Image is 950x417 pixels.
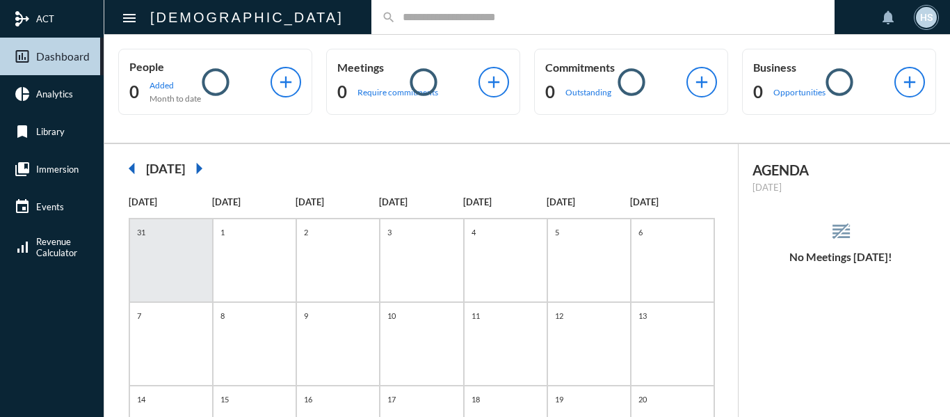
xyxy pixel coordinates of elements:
p: 18 [468,393,483,405]
p: 17 [384,393,399,405]
p: 16 [300,393,316,405]
p: [DATE] [630,196,714,207]
span: Events [36,201,64,212]
p: 8 [217,310,228,322]
p: 14 [134,393,149,405]
mat-icon: bookmark [14,123,31,140]
h5: No Meetings [DATE]! [739,251,943,263]
p: 19 [552,393,567,405]
span: Dashboard [36,50,90,63]
p: [DATE] [463,196,547,207]
p: [DATE] [752,182,929,193]
mat-icon: signal_cellular_alt [14,239,31,255]
p: 4 [468,226,479,238]
p: 9 [300,310,312,322]
p: 31 [134,226,149,238]
mat-icon: notifications [880,9,896,26]
mat-icon: Side nav toggle icon [121,10,138,26]
span: Analytics [36,88,73,100]
p: 11 [468,310,483,322]
span: Immersion [36,164,79,175]
p: 10 [384,310,399,322]
button: Toggle sidenav [115,3,143,31]
p: [DATE] [212,196,296,207]
p: 1 [217,226,228,238]
span: Revenue Calculator [36,236,77,258]
mat-icon: arrow_right [185,155,213,182]
div: HS [916,7,937,28]
mat-icon: search [382,10,396,24]
p: 5 [552,226,563,238]
p: [DATE] [547,196,630,207]
h2: [DATE] [146,161,185,176]
span: Library [36,126,65,137]
h2: AGENDA [752,162,929,178]
p: 6 [635,226,646,238]
mat-icon: insert_chart_outlined [14,48,31,65]
p: 12 [552,310,567,322]
mat-icon: pie_chart [14,86,31,102]
p: 15 [217,393,232,405]
mat-icon: reorder [830,220,853,243]
p: [DATE] [129,196,212,207]
p: [DATE] [379,196,462,207]
p: 20 [635,393,650,405]
mat-icon: arrow_left [118,155,146,182]
mat-icon: event [14,198,31,215]
mat-icon: mediation [14,10,31,27]
p: 7 [134,310,145,322]
p: 3 [384,226,395,238]
span: ACT [36,13,54,24]
p: 2 [300,226,312,238]
p: [DATE] [296,196,379,207]
h2: [DEMOGRAPHIC_DATA] [150,6,344,29]
mat-icon: collections_bookmark [14,161,31,178]
p: 13 [635,310,650,322]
